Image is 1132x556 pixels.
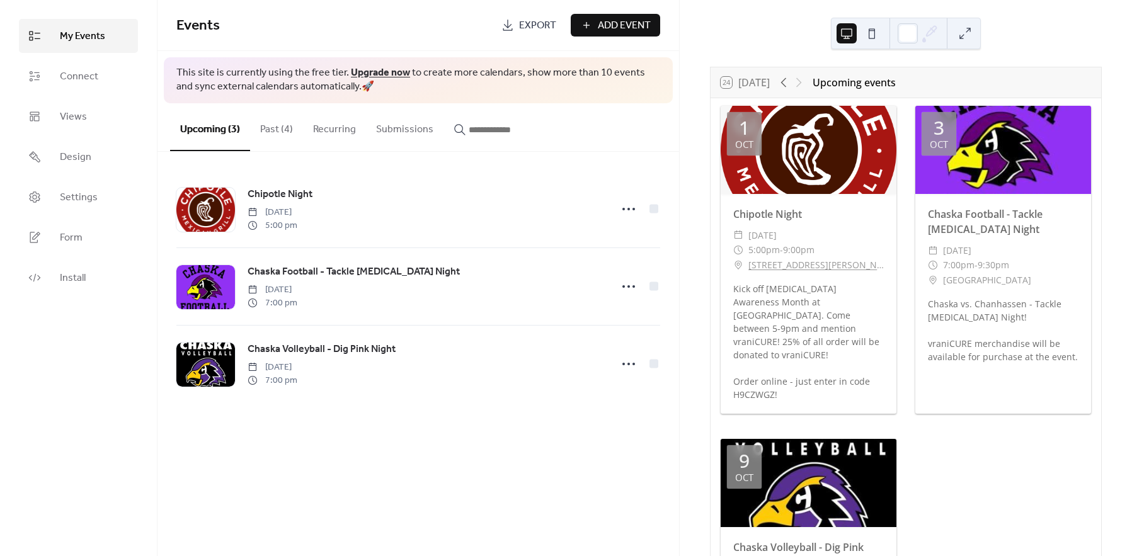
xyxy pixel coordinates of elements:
[739,451,750,470] div: 9
[915,207,1091,237] div: Chaska Football - Tackle [MEDICAL_DATA] Night
[975,258,978,273] span: -
[780,242,783,258] span: -
[943,273,1031,288] span: [GEOGRAPHIC_DATA]
[928,258,938,273] div: ​
[60,190,98,205] span: Settings
[928,243,938,258] div: ​
[783,242,815,258] span: 9:00pm
[934,118,944,137] div: 3
[721,282,896,401] div: Kick off [MEDICAL_DATA] Awareness Month at [GEOGRAPHIC_DATA]. Come between 5-9pm and mention vran...
[170,103,250,151] button: Upcoming (3)
[303,103,366,150] button: Recurring
[598,18,651,33] span: Add Event
[733,258,743,273] div: ​
[248,264,460,280] span: Chaska Football - Tackle [MEDICAL_DATA] Night
[19,99,138,133] a: Views
[176,12,220,40] span: Events
[721,207,896,222] div: Chipotle Night
[748,228,777,243] span: [DATE]
[248,374,297,387] span: 7:00 pm
[928,273,938,288] div: ​
[60,271,86,286] span: Install
[366,103,443,150] button: Submissions
[915,297,1091,363] div: Chaska vs. Chanhassen - Tackle [MEDICAL_DATA] Night! vraniCURE merchandise will be available for ...
[60,230,83,246] span: Form
[60,69,98,84] span: Connect
[748,258,884,273] a: [STREET_ADDRESS][PERSON_NAME]
[571,14,660,37] button: Add Event
[248,186,312,203] a: Chipotle Night
[978,258,1009,273] span: 9:30pm
[748,242,780,258] span: 5:00pm
[250,103,303,150] button: Past (4)
[248,283,297,297] span: [DATE]
[248,187,312,202] span: Chipotle Night
[60,110,87,125] span: Views
[735,473,753,482] div: Oct
[248,341,396,358] a: Chaska Volleyball - Dig Pink Night
[19,220,138,254] a: Form
[248,361,297,374] span: [DATE]
[733,228,743,243] div: ​
[19,140,138,174] a: Design
[248,342,396,357] span: Chaska Volleyball - Dig Pink Night
[248,264,460,280] a: Chaska Football - Tackle [MEDICAL_DATA] Night
[176,66,660,94] span: This site is currently using the free tier. to create more calendars, show more than 10 events an...
[248,297,297,310] span: 7:00 pm
[943,243,971,258] span: [DATE]
[19,180,138,214] a: Settings
[19,59,138,93] a: Connect
[519,18,556,33] span: Export
[19,19,138,53] a: My Events
[733,242,743,258] div: ​
[813,75,896,90] div: Upcoming events
[739,118,750,137] div: 1
[943,258,975,273] span: 7:00pm
[60,150,91,165] span: Design
[60,29,105,44] span: My Events
[351,63,410,82] a: Upgrade now
[248,219,297,232] span: 5:00 pm
[492,14,566,37] a: Export
[248,206,297,219] span: [DATE]
[735,140,753,149] div: Oct
[19,261,138,295] a: Install
[930,140,948,149] div: Oct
